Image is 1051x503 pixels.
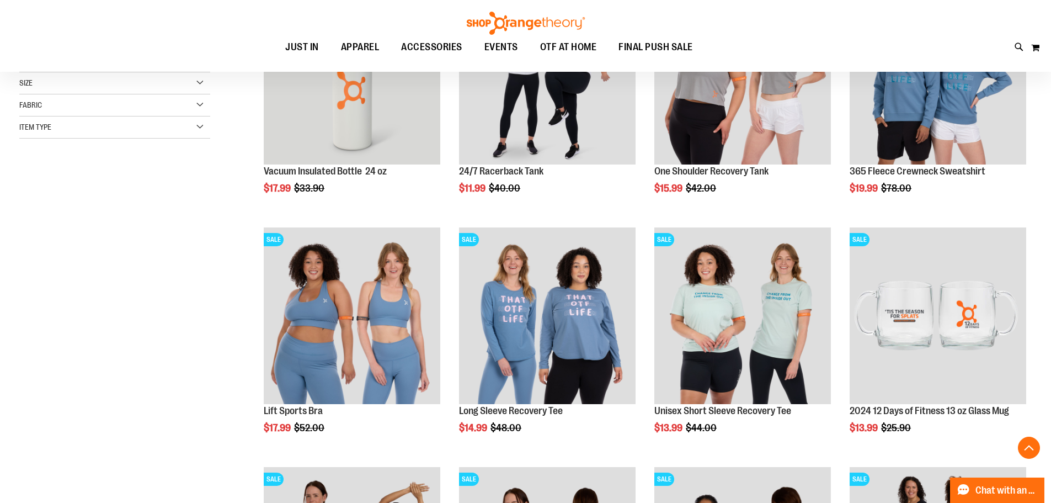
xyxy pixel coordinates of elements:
[654,227,831,406] a: Main of 2024 AUGUST Unisex Short Sleeve Recovery TeeSALE
[1018,437,1040,459] button: Back To Top
[529,35,608,60] a: OTF AT HOME
[850,166,985,177] a: 365 Fleece Crewneck Sweatshirt
[459,227,636,406] a: Main of 2024 AUGUST Long Sleeve Recovery TeeSALE
[264,227,440,404] img: Main of 2024 Covention Lift Sports Bra
[459,233,479,246] span: SALE
[950,478,1045,503] button: Chat with an Expert
[459,166,543,177] a: 24/7 Racerback Tank
[473,35,529,60] a: EVENTS
[459,473,479,486] span: SALE
[465,12,586,35] img: Shop Orangetheory
[654,166,769,177] a: One Shoulder Recovery Tank
[264,473,284,486] span: SALE
[850,405,1009,416] a: 2024 12 Days of Fitness 13 oz Glass Mug
[401,35,462,60] span: ACCESSORIES
[881,183,913,194] span: $78.00
[654,405,791,416] a: Unisex Short Sleeve Recovery Tee
[19,123,51,131] span: Item Type
[294,183,326,194] span: $33.90
[264,183,292,194] span: $17.99
[294,422,326,433] span: $52.00
[459,422,489,433] span: $14.99
[330,35,391,60] a: APPAREL
[654,473,674,486] span: SALE
[850,473,869,486] span: SALE
[19,78,33,87] span: Size
[850,183,879,194] span: $19.99
[274,35,330,60] a: JUST IN
[540,35,597,60] span: OTF AT HOME
[881,422,913,433] span: $25.90
[654,422,684,433] span: $13.99
[341,35,380,60] span: APPAREL
[285,35,319,60] span: JUST IN
[490,422,523,433] span: $48.00
[454,222,641,462] div: product
[258,222,446,462] div: product
[975,485,1038,496] span: Chat with an Expert
[459,227,636,404] img: Main of 2024 AUGUST Long Sleeve Recovery Tee
[390,35,473,60] a: ACCESSORIES
[264,422,292,433] span: $17.99
[264,166,387,177] a: Vacuum Insulated Bottle 24 oz
[850,227,1026,406] a: Main image of 2024 12 Days of Fitness 13 oz Glass MugSALE
[850,233,869,246] span: SALE
[459,183,487,194] span: $11.99
[654,233,674,246] span: SALE
[489,183,522,194] span: $40.00
[844,222,1032,462] div: product
[607,35,704,60] a: FINAL PUSH SALE
[850,422,879,433] span: $13.99
[850,227,1026,404] img: Main image of 2024 12 Days of Fitness 13 oz Glass Mug
[654,183,684,194] span: $15.99
[264,405,323,416] a: Lift Sports Bra
[264,233,284,246] span: SALE
[19,100,42,109] span: Fabric
[618,35,693,60] span: FINAL PUSH SALE
[686,183,718,194] span: $42.00
[649,222,836,462] div: product
[484,35,518,60] span: EVENTS
[459,405,563,416] a: Long Sleeve Recovery Tee
[654,227,831,404] img: Main of 2024 AUGUST Unisex Short Sleeve Recovery Tee
[686,422,718,433] span: $44.00
[264,227,440,406] a: Main of 2024 Covention Lift Sports BraSALE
